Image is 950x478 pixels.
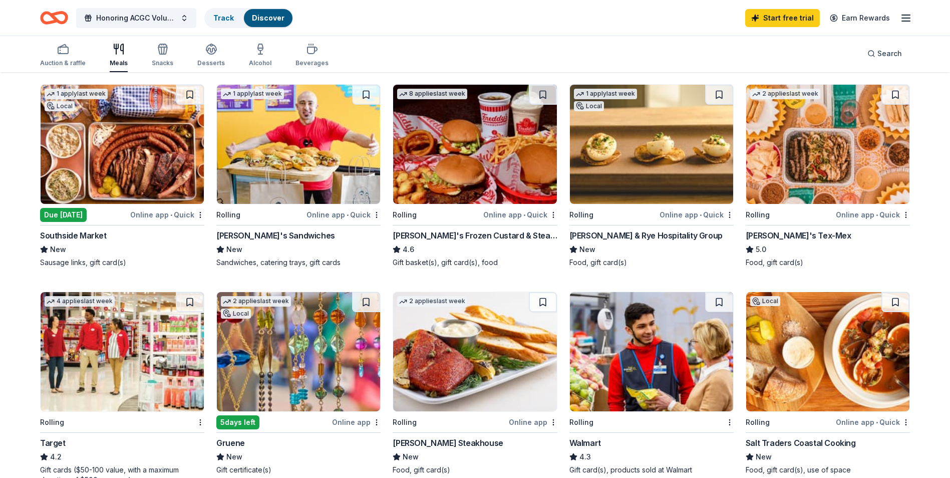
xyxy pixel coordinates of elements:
[569,465,734,475] div: Gift card(s), products sold at Walmart
[569,292,734,475] a: Image for WalmartRollingWalmart4.3Gift card(s), products sold at Walmart
[569,229,723,242] div: [PERSON_NAME] & Rye Hospitality Group
[41,85,204,204] img: Image for Southside Market
[110,59,128,67] div: Meals
[859,44,910,64] button: Search
[347,211,349,219] span: •
[216,84,381,268] a: Image for Ike's Sandwiches1 applylast weekRollingOnline app•Quick[PERSON_NAME]'s SandwichesNewSan...
[332,416,381,428] div: Online app
[249,59,271,67] div: Alcohol
[40,416,64,428] div: Rolling
[295,59,329,67] div: Beverages
[393,292,557,475] a: Image for Perry's Steakhouse2 applieslast weekRollingOnline app[PERSON_NAME] SteakhouseNewFood, g...
[700,211,702,219] span: •
[756,244,766,256] span: 5.0
[756,451,772,463] span: New
[249,39,271,72] button: Alcohol
[569,416,593,428] div: Rolling
[836,416,910,428] div: Online app Quick
[221,296,291,307] div: 2 applies last week
[483,208,557,221] div: Online app Quick
[397,89,467,99] div: 8 applies last week
[41,292,204,411] img: Image for Target
[204,8,293,28] button: TrackDiscover
[393,229,557,242] div: [PERSON_NAME]'s Frozen Custard & Steakburgers
[45,89,108,99] div: 1 apply last week
[50,244,66,256] span: New
[746,258,910,268] div: Food, gift card(s)
[40,258,204,268] div: Sausage links, gift card(s)
[393,85,556,204] img: Image for Freddy's Frozen Custard & Steakburgers
[569,437,601,449] div: Walmart
[836,208,910,221] div: Online app Quick
[216,437,245,449] div: Gruene
[523,211,525,219] span: •
[217,85,380,204] img: Image for Ike's Sandwiches
[569,84,734,268] a: Image for Emmer & Rye Hospitality Group1 applylast weekLocalRollingOnline app•Quick[PERSON_NAME] ...
[750,89,820,99] div: 2 applies last week
[216,292,381,475] a: Image for Gruene2 applieslast weekLocal5days leftOnline appGrueneNewGift certificate(s)
[216,258,381,268] div: Sandwiches, catering trays, gift cards
[45,101,75,111] div: Local
[569,258,734,268] div: Food, gift card(s)
[197,59,225,67] div: Desserts
[746,84,910,268] a: Image for Chuy's Tex-Mex2 applieslast weekRollingOnline app•Quick[PERSON_NAME]'s Tex-Mex5.0Food, ...
[570,85,733,204] img: Image for Emmer & Rye Hospitality Group
[226,451,242,463] span: New
[213,14,234,22] a: Track
[393,209,417,221] div: Rolling
[393,84,557,268] a: Image for Freddy's Frozen Custard & Steakburgers8 applieslast weekRollingOnline app•Quick[PERSON_...
[50,451,62,463] span: 4.2
[750,296,780,306] div: Local
[40,437,66,449] div: Target
[574,89,637,99] div: 1 apply last week
[252,14,284,22] a: Discover
[393,437,503,449] div: [PERSON_NAME] Steakhouse
[745,9,820,27] a: Start free trial
[509,416,557,428] div: Online app
[40,59,86,67] div: Auction & raffle
[570,292,733,411] img: Image for Walmart
[197,39,225,72] button: Desserts
[746,437,856,449] div: Salt Traders Coastal Cooking
[660,208,734,221] div: Online app Quick
[393,416,417,428] div: Rolling
[569,209,593,221] div: Rolling
[226,244,242,256] span: New
[152,39,173,72] button: Snacks
[393,258,557,268] div: Gift basket(s), gift card(s), food
[40,208,87,222] div: Due [DATE]
[393,465,557,475] div: Food, gift card(s)
[217,292,380,411] img: Image for Gruene
[45,296,115,307] div: 4 applies last week
[579,451,591,463] span: 4.3
[746,85,909,204] img: Image for Chuy's Tex-Mex
[306,208,381,221] div: Online app Quick
[876,418,878,426] span: •
[295,39,329,72] button: Beverages
[76,8,196,28] button: Honoring ACGC Volunteers
[876,211,878,219] span: •
[40,6,68,30] a: Home
[216,465,381,475] div: Gift certificate(s)
[746,465,910,475] div: Food, gift card(s), use of space
[130,208,204,221] div: Online app Quick
[746,229,851,242] div: [PERSON_NAME]'s Tex-Mex
[746,292,909,411] img: Image for Salt Traders Coastal Cooking
[579,244,595,256] span: New
[40,39,86,72] button: Auction & raffle
[216,415,259,429] div: 5 days left
[403,244,414,256] span: 4.6
[574,101,604,111] div: Local
[403,451,419,463] span: New
[397,296,467,307] div: 2 applies last week
[824,9,896,27] a: Earn Rewards
[746,292,910,475] a: Image for Salt Traders Coastal CookingLocalRollingOnline app•QuickSalt Traders Coastal CookingNew...
[216,229,335,242] div: [PERSON_NAME]'s Sandwiches
[877,48,902,60] span: Search
[746,416,770,428] div: Rolling
[170,211,172,219] span: •
[110,39,128,72] button: Meals
[152,59,173,67] div: Snacks
[746,209,770,221] div: Rolling
[216,209,240,221] div: Rolling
